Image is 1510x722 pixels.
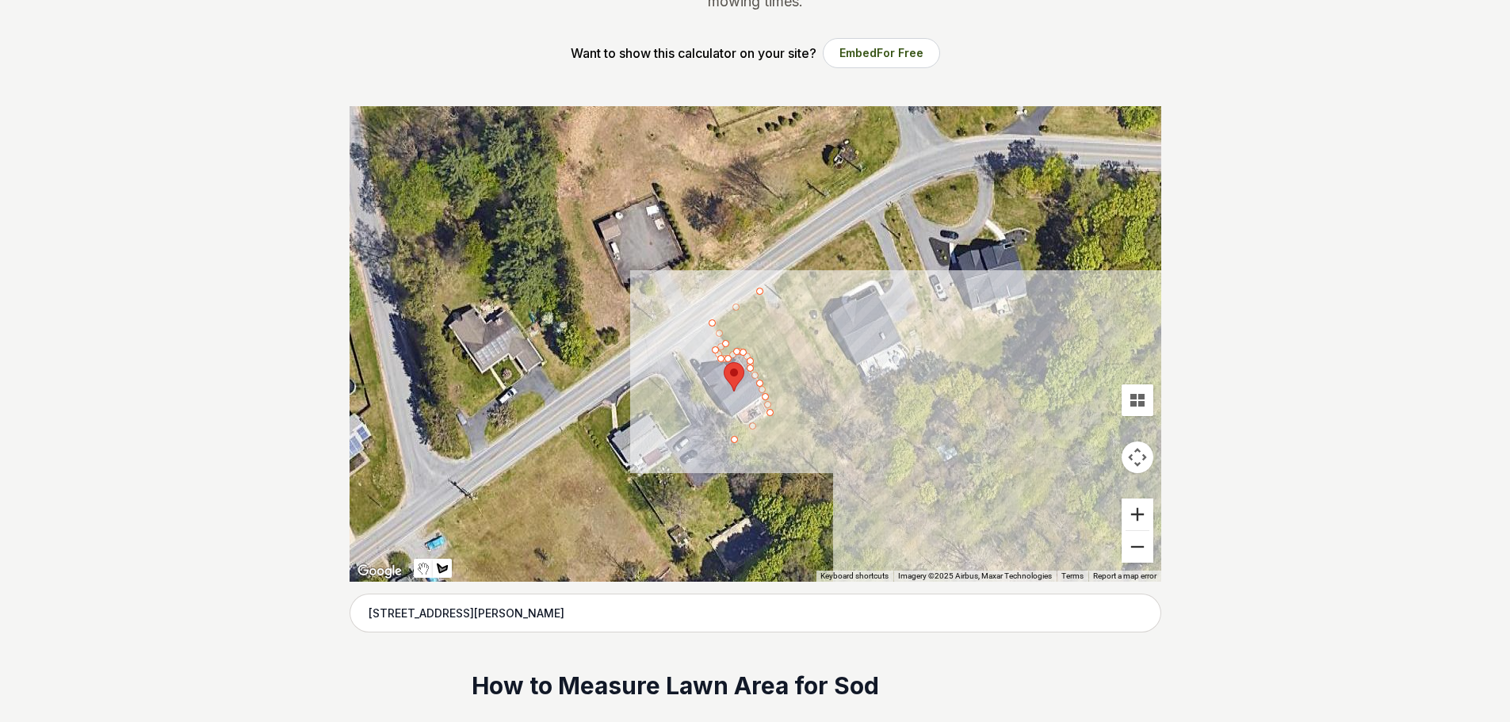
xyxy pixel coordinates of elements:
[472,670,1038,702] h2: How to Measure Lawn Area for Sod
[877,46,923,59] span: For Free
[1122,499,1153,530] button: Zoom in
[354,561,406,582] a: Open this area in Google Maps (opens a new window)
[1122,441,1153,473] button: Map camera controls
[898,571,1052,580] span: Imagery ©2025 Airbus, Maxar Technologies
[1061,571,1084,580] a: Terms
[820,571,889,582] button: Keyboard shortcuts
[823,38,940,68] button: EmbedFor Free
[414,559,433,578] button: Stop drawing
[350,594,1161,633] input: Enter your address to get started
[433,559,452,578] button: Draw a shape
[1122,384,1153,416] button: Tilt map
[571,44,816,63] p: Want to show this calculator on your site?
[354,561,406,582] img: Google
[1093,571,1156,580] a: Report a map error
[1122,531,1153,563] button: Zoom out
